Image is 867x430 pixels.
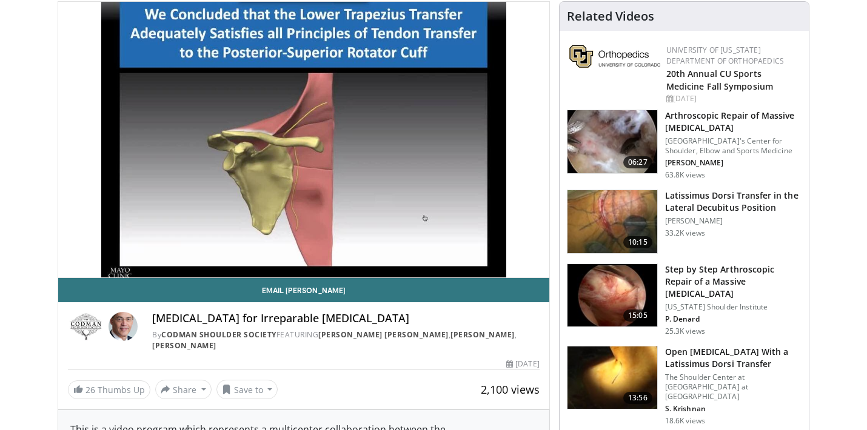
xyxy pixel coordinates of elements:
p: [US_STATE] Shoulder Institute [665,302,802,312]
img: 355603a8-37da-49b6-856f-e00d7e9307d3.png.150x105_q85_autocrop_double_scale_upscale_version-0.2.png [569,45,660,68]
p: 33.2K views [665,228,705,238]
span: 06:27 [623,156,652,168]
a: 15:05 Step by Step Arthroscopic Repair of a Massive [MEDICAL_DATA] [US_STATE] Shoulder Institute ... [567,263,802,336]
span: 10:15 [623,236,652,248]
a: 20th Annual CU Sports Medicine Fall Symposium [666,68,773,92]
p: [PERSON_NAME] [665,158,802,168]
img: 38501_0000_3.png.150x105_q85_crop-smart_upscale.jpg [567,190,657,253]
p: 25.3K views [665,326,705,336]
a: [PERSON_NAME] [450,329,515,340]
p: [PERSON_NAME] [665,216,802,226]
a: 10:15 Latissimus Dorsi Transfer in the Lateral Decubitus Position [PERSON_NAME] 33.2K views [567,190,802,254]
a: 06:27 Arthroscopic Repair of Massive [MEDICAL_DATA] [GEOGRAPHIC_DATA]'s Center for Shoulder, Elbo... [567,110,802,180]
img: 7cd5bdb9-3b5e-40f2-a8f4-702d57719c06.150x105_q85_crop-smart_upscale.jpg [567,264,657,327]
div: [DATE] [506,359,539,369]
a: Codman Shoulder Society [161,329,276,340]
p: P. Denard [665,314,802,324]
h3: Step by Step Arthroscopic Repair of a Massive [MEDICAL_DATA] [665,263,802,300]
button: Save to [216,380,278,399]
h3: Latissimus Dorsi Transfer in the Lateral Decubitus Position [665,190,802,214]
p: [GEOGRAPHIC_DATA]'s Center for Shoulder, Elbow and Sports Medicine [665,136,802,156]
span: 2,100 views [481,382,540,397]
a: University of [US_STATE] Department of Orthopaedics [666,45,784,66]
a: 26 Thumbs Up [68,380,150,399]
img: 38772_0000_3.png.150x105_q85_crop-smart_upscale.jpg [567,346,657,409]
p: 18.6K views [665,416,705,426]
a: 13:56 Open [MEDICAL_DATA] With a Latissimus Dorsi Transfer The Shoulder Center at [GEOGRAPHIC_DAT... [567,346,802,426]
video-js: Video Player [58,2,549,278]
img: 281021_0002_1.png.150x105_q85_crop-smart_upscale.jpg [567,110,657,173]
div: By FEATURING , , [152,329,539,351]
span: 13:56 [623,392,652,404]
h3: Arthroscopic Repair of Massive [MEDICAL_DATA] [665,110,802,134]
a: Email [PERSON_NAME] [58,278,549,302]
button: Share [155,380,212,399]
span: 26 [85,384,95,395]
a: [PERSON_NAME] [PERSON_NAME] [318,329,449,340]
img: Avatar [109,312,138,341]
a: [PERSON_NAME] [152,340,216,351]
span: 15:05 [623,309,652,322]
p: The Shoulder Center at [GEOGRAPHIC_DATA] at [GEOGRAPHIC_DATA] [665,372,802,402]
h4: Related Videos [567,9,654,24]
img: Codman Shoulder Society [68,312,104,341]
p: S. Krishnan [665,404,802,414]
h4: [MEDICAL_DATA] for Irreparable [MEDICAL_DATA] [152,312,539,325]
h3: Open [MEDICAL_DATA] With a Latissimus Dorsi Transfer [665,346,802,370]
p: 63.8K views [665,170,705,180]
div: [DATE] [666,93,799,104]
